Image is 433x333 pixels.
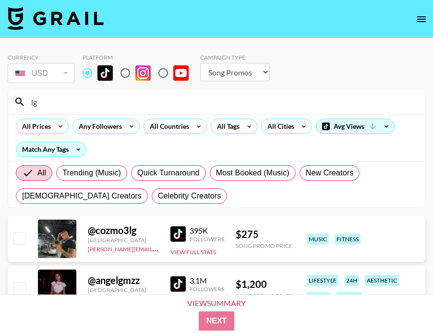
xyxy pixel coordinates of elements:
[88,224,159,236] div: @ cozmo3lg
[97,65,113,81] img: TikTok
[25,94,419,110] input: Search by User Name
[170,226,186,242] img: TikTok
[158,190,221,202] span: Celebrity Creators
[135,65,151,81] img: Instagram
[170,248,216,256] button: View Full Stats
[190,285,224,293] div: Followers
[8,61,75,85] div: Currency is locked to USD
[190,235,224,243] div: Followers
[10,65,73,82] div: USD
[88,244,230,253] a: [PERSON_NAME][EMAIL_ADDRESS][DOMAIN_NAME]
[236,228,292,240] div: $ 275
[88,274,159,286] div: @ angelgmzz
[412,10,431,29] button: open drawer
[335,234,361,245] div: fitness
[190,276,224,285] div: 3.1M
[365,275,399,286] div: aesthetic
[236,242,292,249] div: Song Promo Price
[16,142,86,157] div: Match Any Tags
[262,119,296,134] div: All Cities
[307,234,329,245] div: music
[37,167,46,179] span: All
[62,167,121,179] span: Trending (Music)
[211,119,241,134] div: All Tags
[137,167,200,179] span: Quick Turnaround
[88,286,159,294] div: [GEOGRAPHIC_DATA]
[307,292,330,303] div: dance
[336,292,362,303] div: fitness
[236,278,292,290] div: $ 1,200
[73,119,124,134] div: Any Followers
[16,119,53,134] div: All Prices
[88,236,159,244] div: [GEOGRAPHIC_DATA]
[199,311,235,331] button: Next
[8,7,104,30] img: Grail Talent
[216,167,289,179] span: Most Booked (Music)
[236,292,292,299] div: Song Promo Price
[344,275,359,286] div: 24h
[179,299,254,308] div: View Summary
[307,275,338,286] div: lifestyle
[190,226,224,235] div: 395K
[83,54,196,61] div: Platform
[144,119,191,134] div: All Countries
[22,190,142,202] span: [DEMOGRAPHIC_DATA] Creators
[8,54,75,61] div: Currency
[170,276,186,292] img: TikTok
[385,285,421,321] iframe: Drift Widget Chat Controller
[200,54,270,61] div: Campaign Type
[173,65,189,81] img: YouTube
[306,167,354,179] span: New Creators
[316,119,394,134] div: Avg Views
